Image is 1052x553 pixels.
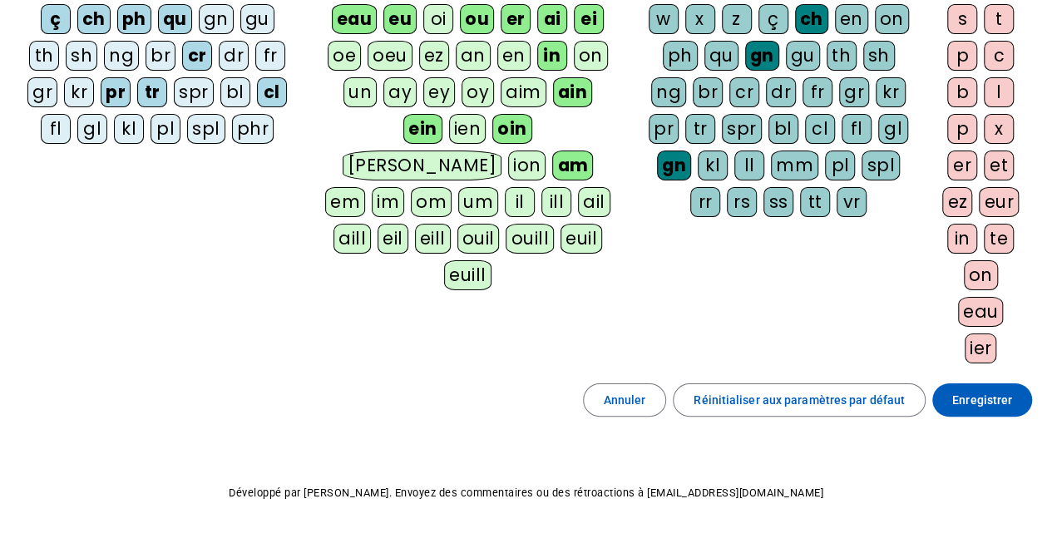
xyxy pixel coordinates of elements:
[758,4,788,34] div: ç
[561,224,602,254] div: euil
[501,77,546,107] div: aim
[964,260,998,290] div: on
[423,77,455,107] div: ey
[13,483,1039,503] p: Développé par [PERSON_NAME]. Envoyez des commentaires ou des rétroactions à [EMAIL_ADDRESS][DOMAI...
[257,77,287,107] div: cl
[29,41,59,71] div: th
[325,187,365,217] div: em
[333,224,371,254] div: aill
[835,4,868,34] div: en
[771,151,818,180] div: mm
[415,224,451,254] div: eill
[137,77,167,107] div: tr
[368,41,412,71] div: oeu
[187,114,225,144] div: spl
[458,187,498,217] div: um
[146,41,175,71] div: br
[649,4,679,34] div: w
[947,151,977,180] div: er
[77,4,111,34] div: ch
[876,77,906,107] div: kr
[383,77,417,107] div: ay
[693,77,723,107] div: br
[41,114,71,144] div: fl
[378,224,408,254] div: eil
[984,151,1014,180] div: et
[685,114,715,144] div: tr
[722,114,762,144] div: spr
[411,187,452,217] div: om
[423,4,453,34] div: oi
[151,114,180,144] div: pl
[786,41,820,71] div: gu
[41,4,71,34] div: ç
[383,4,417,34] div: eu
[984,114,1014,144] div: x
[604,390,646,410] span: Annuler
[727,187,757,217] div: rs
[745,41,779,71] div: gn
[104,41,139,71] div: ng
[460,4,494,34] div: ou
[505,187,535,217] div: il
[255,41,285,71] div: fr
[537,4,567,34] div: ai
[497,41,531,71] div: en
[574,4,604,34] div: ei
[837,187,867,217] div: vr
[117,4,151,34] div: ph
[101,77,131,107] div: pr
[232,114,274,144] div: phr
[158,4,192,34] div: qu
[114,114,144,144] div: kl
[673,383,926,417] button: Réinitialiser aux paramètres par défaut
[27,77,57,107] div: gr
[444,260,491,290] div: euill
[862,151,900,180] div: spl
[506,224,553,254] div: ouill
[694,390,905,410] span: Réinitialiser aux paramètres par défaut
[734,151,764,180] div: ll
[690,187,720,217] div: rr
[766,77,796,107] div: dr
[649,114,679,144] div: pr
[947,41,977,71] div: p
[457,224,500,254] div: ouil
[66,41,97,71] div: sh
[343,77,377,107] div: un
[240,4,274,34] div: gu
[574,41,608,71] div: on
[827,41,857,71] div: th
[174,77,214,107] div: spr
[800,187,830,217] div: tt
[403,114,442,144] div: ein
[685,4,715,34] div: x
[932,383,1032,417] button: Enregistrer
[878,114,908,144] div: gl
[965,333,997,363] div: ier
[492,114,532,144] div: oin
[863,41,895,71] div: sh
[219,41,249,71] div: dr
[984,4,1014,34] div: t
[842,114,872,144] div: fl
[77,114,107,144] div: gl
[942,187,972,217] div: ez
[729,77,759,107] div: cr
[419,41,449,71] div: ez
[947,114,977,144] div: p
[984,77,1014,107] div: l
[657,151,691,180] div: gn
[328,41,361,71] div: oe
[805,114,835,144] div: cl
[501,4,531,34] div: er
[462,77,494,107] div: oy
[947,4,977,34] div: s
[825,151,855,180] div: pl
[64,77,94,107] div: kr
[768,114,798,144] div: bl
[958,297,1004,327] div: eau
[553,77,593,107] div: ain
[583,383,667,417] button: Annuler
[537,41,567,71] div: in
